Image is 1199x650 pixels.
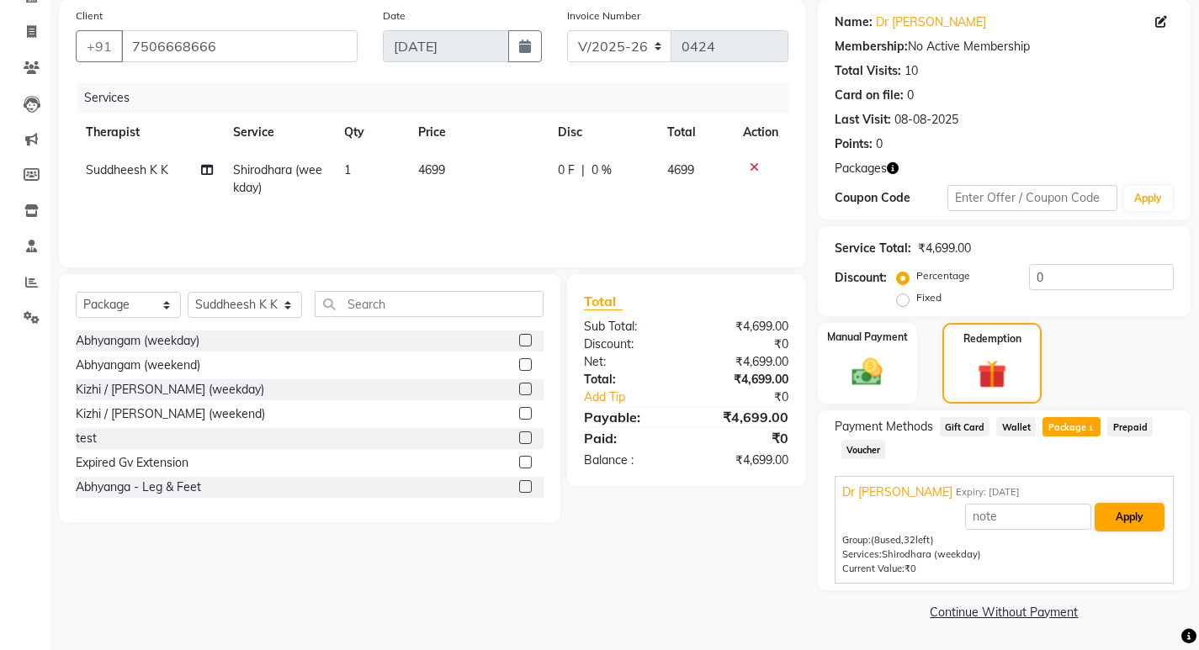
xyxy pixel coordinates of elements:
[233,162,322,195] span: Shirodhara (weekday)
[408,114,548,151] th: Price
[871,534,880,546] span: (8
[584,293,623,310] span: Total
[76,114,223,151] th: Therapist
[904,534,915,546] span: 32
[905,563,916,574] span: ₹0
[882,548,981,560] span: Shirodhara (weekday)
[567,8,640,24] label: Invoice Number
[1124,186,1172,211] button: Apply
[571,353,686,371] div: Net:
[842,534,871,546] span: Group:
[571,428,686,448] div: Paid:
[315,291,544,317] input: Search
[667,162,694,177] span: 4699
[686,353,800,371] div: ₹4,699.00
[1042,417,1101,436] span: Package
[968,357,1016,393] img: _gift.svg
[76,357,200,374] div: Abhyangam (weekend)
[686,336,800,353] div: ₹0
[571,336,686,353] div: Discount:
[686,452,800,469] div: ₹4,699.00
[686,371,800,388] div: ₹4,699.00
[76,478,201,496] div: Abhyanga - Leg & Feet
[76,405,265,423] div: Kizhi / [PERSON_NAME] (weekend)
[947,185,1117,211] input: Enter Offer / Coupon Code
[76,430,97,447] div: test
[835,62,901,80] div: Total Visits:
[835,13,873,31] div: Name:
[827,330,908,345] label: Manual Payment
[571,371,686,388] div: Total:
[842,355,892,390] img: _cash.svg
[894,111,958,129] div: 08-08-2025
[835,240,911,257] div: Service Total:
[907,87,914,104] div: 0
[835,160,887,177] span: Packages
[592,161,612,179] span: 0 %
[835,269,887,287] div: Discount:
[418,162,445,177] span: 4699
[876,13,986,31] a: Dr [PERSON_NAME]
[223,114,334,151] th: Service
[86,162,168,177] span: Suddheesh K K
[1086,424,1096,434] span: 1
[548,114,657,151] th: Disc
[842,484,952,501] span: Dr [PERSON_NAME]
[1095,503,1165,531] button: Apply
[876,135,883,153] div: 0
[905,62,918,80] div: 10
[841,440,886,459] span: Voucher
[835,135,873,153] div: Points:
[733,114,788,151] th: Action
[76,30,123,62] button: +91
[571,318,686,336] div: Sub Total:
[963,331,1021,346] label: Redemption
[344,162,351,177] span: 1
[76,381,264,399] div: Kizhi / [PERSON_NAME] (weekday)
[835,418,933,436] span: Payment Methods
[76,332,199,350] div: Abhyangam (weekday)
[940,417,990,436] span: Gift Card
[581,161,585,179] span: |
[686,428,800,448] div: ₹0
[842,548,882,560] span: Services:
[821,604,1187,621] a: Continue Without Payment
[916,290,942,305] label: Fixed
[686,318,800,336] div: ₹4,699.00
[705,388,801,406] div: ₹0
[835,38,908,55] div: Membership:
[842,563,905,574] span: Current Value:
[835,189,947,207] div: Coupon Code
[657,114,733,151] th: Total
[965,504,1091,530] input: note
[996,417,1036,436] span: Wallet
[835,87,904,104] div: Card on file:
[121,30,358,62] input: Search by Name/Mobile/Email/Code
[571,388,705,406] a: Add Tip
[571,407,686,427] div: Payable:
[334,114,408,151] th: Qty
[918,240,971,257] div: ₹4,699.00
[558,161,575,179] span: 0 F
[956,485,1020,499] span: Expiry: [DATE]
[1107,417,1153,436] span: Prepaid
[686,407,800,427] div: ₹4,699.00
[571,452,686,469] div: Balance :
[76,8,103,24] label: Client
[383,8,406,24] label: Date
[76,454,188,472] div: Expired Gv Extension
[77,82,801,114] div: Services
[835,38,1174,55] div: No Active Membership
[916,268,970,283] label: Percentage
[835,111,891,129] div: Last Visit:
[871,534,934,546] span: used, left)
